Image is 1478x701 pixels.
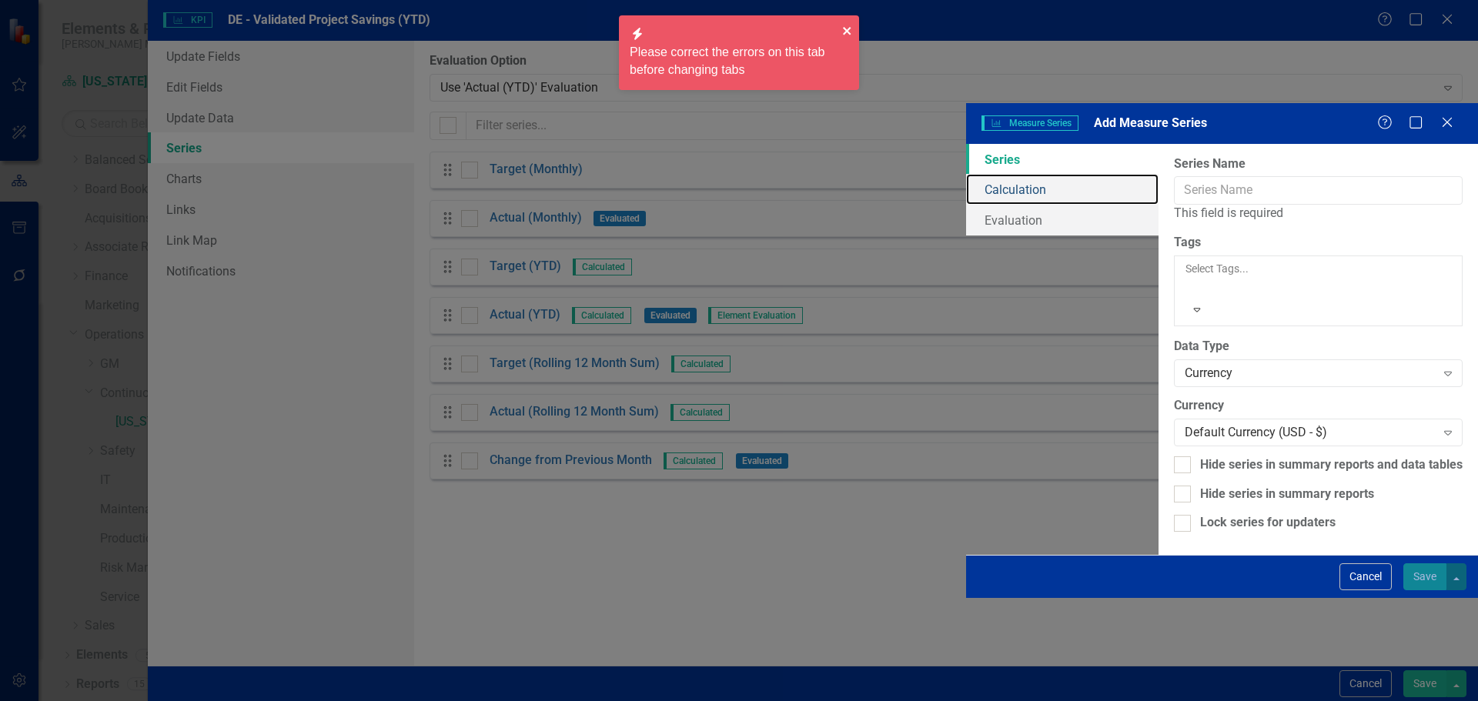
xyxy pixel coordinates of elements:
[1174,338,1463,356] label: Data Type
[842,22,853,39] button: close
[630,44,838,79] div: Please correct the errors on this tab before changing tabs
[966,144,1159,175] a: Series
[1403,563,1446,590] button: Save
[1185,423,1436,441] div: Default Currency (USD - $)
[1174,176,1463,205] input: Series Name
[1339,563,1392,590] button: Cancel
[981,115,1078,131] span: Measure Series
[1185,261,1451,276] div: Select Tags...
[1200,514,1336,532] div: Lock series for updaters
[1200,486,1374,503] div: Hide series in summary reports
[1174,234,1463,252] label: Tags
[1200,456,1463,474] div: Hide series in summary reports and data tables
[966,174,1159,205] a: Calculation
[1174,205,1463,222] div: This field is required
[1174,397,1463,415] label: Currency
[1174,155,1246,173] label: Series Name
[1094,115,1207,130] span: Add Measure Series
[1185,364,1436,382] div: Currency
[966,205,1159,235] a: Evaluation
